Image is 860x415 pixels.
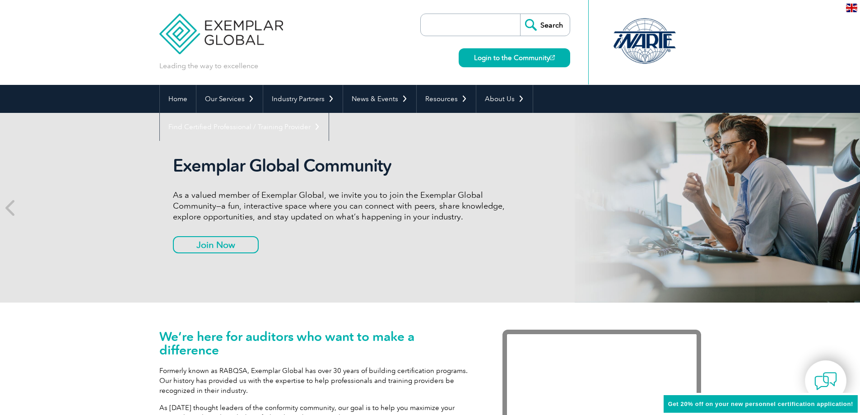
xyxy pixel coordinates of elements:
[159,330,475,357] h1: We’re here for auditors who want to make a difference
[160,113,329,141] a: Find Certified Professional / Training Provider
[417,85,476,113] a: Resources
[160,85,196,113] a: Home
[196,85,263,113] a: Our Services
[173,236,259,253] a: Join Now
[159,366,475,396] p: Formerly known as RABQSA, Exemplar Global has over 30 years of building certification programs. O...
[263,85,343,113] a: Industry Partners
[520,14,570,36] input: Search
[159,61,258,71] p: Leading the way to excellence
[476,85,533,113] a: About Us
[173,155,511,176] h2: Exemplar Global Community
[846,4,857,12] img: en
[459,48,570,67] a: Login to the Community
[550,55,555,60] img: open_square.png
[814,370,837,392] img: contact-chat.png
[668,401,853,407] span: Get 20% off on your new personnel certification application!
[343,85,416,113] a: News & Events
[173,190,511,222] p: As a valued member of Exemplar Global, we invite you to join the Exemplar Global Community—a fun,...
